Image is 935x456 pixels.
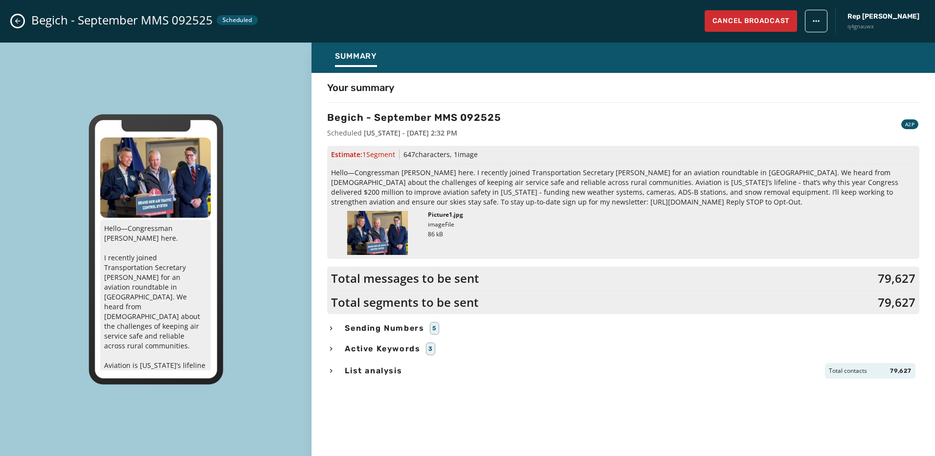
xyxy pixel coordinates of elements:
[331,271,479,286] span: Total messages to be sent
[343,343,422,355] span: Active Keywords
[428,221,454,228] span: image File
[327,81,394,94] h4: Your summary
[705,10,797,32] button: Cancel Broadcast
[901,119,918,129] div: A2P
[829,367,867,375] span: Total contacts
[878,271,915,286] span: 79,627
[331,150,395,160] span: Estimate:
[403,150,450,159] span: 647 characters
[805,10,827,32] button: broadcast action menu
[847,23,919,31] span: q4gnauwx
[430,322,439,335] div: 5
[878,295,915,310] span: 79,627
[100,137,211,218] img: 2025-09-25_180330_8579_phpJmlSMc-300x218-4879.jpg
[327,322,919,335] button: Sending Numbers5
[890,367,912,375] span: 79,627
[327,342,919,355] button: Active Keywords3
[712,16,789,26] span: Cancel Broadcast
[362,150,395,159] span: 1 Segment
[847,12,919,22] span: Rep [PERSON_NAME]
[428,230,463,238] p: 86 kB
[331,295,479,310] span: Total segments to be sent
[327,363,919,379] button: List analysisTotal contacts79,627
[364,128,457,138] div: [US_STATE] - [DATE] 2:32 PM
[31,12,213,28] span: Begich - September MMS 092525
[327,128,362,138] span: Scheduled
[327,46,385,69] button: Summary
[223,16,252,24] span: Scheduled
[327,111,501,124] h3: Begich - September MMS 092525
[428,211,463,219] p: Picture1.jpg
[343,322,426,334] span: Sending Numbers
[450,150,478,159] span: , 1 image
[335,51,377,61] span: Summary
[343,365,404,377] span: List analysis
[331,168,915,207] span: Hello—Congressman [PERSON_NAME] here. I recently joined Transportation Secretary [PERSON_NAME] fo...
[426,342,435,355] div: 3
[347,211,408,255] img: Thumbnail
